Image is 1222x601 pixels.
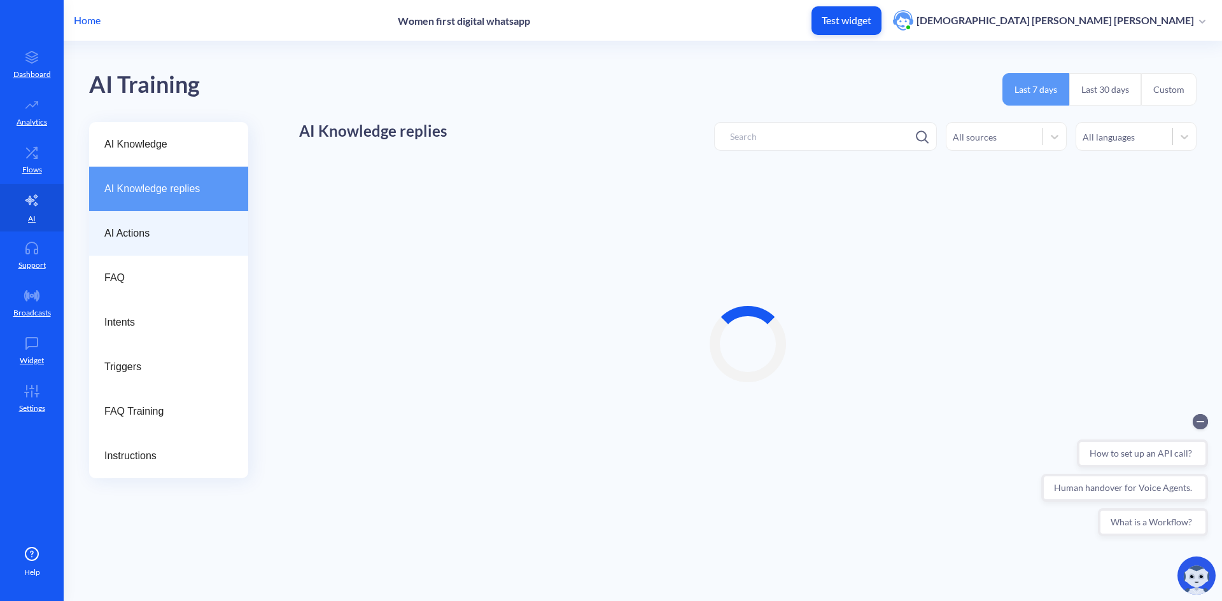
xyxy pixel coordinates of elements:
span: FAQ [104,270,223,286]
input: Search [714,122,937,151]
p: Women first digital whatsapp [398,15,530,27]
a: AI Knowledge replies [89,167,248,211]
a: Intents [89,300,248,345]
div: Successful AI replies: 0 [299,522,1197,537]
p: Home [74,13,101,28]
button: What is a Workflow? [61,102,171,130]
span: Triggers [104,359,223,375]
div: AI Training [89,67,200,103]
span: AI Knowledge replies [104,181,223,197]
a: FAQ [89,256,248,300]
p: Support [18,259,46,271]
p: Test widget [822,14,871,27]
button: Last 7 days [1002,73,1069,106]
button: user photo[DEMOGRAPHIC_DATA] [PERSON_NAME] [PERSON_NAME] [887,9,1212,32]
p: Flows [22,164,42,176]
a: AI Actions [89,211,248,256]
button: Test widget [811,6,881,35]
div: All languages [1083,130,1135,143]
a: Instructions [89,434,248,478]
p: Broadcasts [13,307,51,319]
span: Instructions [104,448,223,464]
img: copilot-icon.svg [1177,556,1216,595]
img: user photo [893,10,913,31]
button: Last 30 days [1069,73,1141,106]
p: Settings [19,403,45,414]
span: Help [24,567,40,578]
div: All sources [953,130,997,143]
button: Collapse conversation starters [156,8,171,23]
p: Analytics [17,116,47,128]
span: FAQ Training [104,404,223,419]
span: Intents [104,315,223,330]
h1: AI Knowledge replies [299,122,447,141]
p: Dashboard [13,69,51,80]
span: AI Actions [104,226,223,241]
span: AI Knowledge [104,137,223,152]
p: [DEMOGRAPHIC_DATA] [PERSON_NAME] [PERSON_NAME] [916,13,1194,27]
a: FAQ Training [89,389,248,434]
button: Human handover for Voice Agents. [4,67,171,95]
button: Custom [1141,73,1197,106]
a: Triggers [89,345,248,389]
p: AI [28,213,36,225]
a: AI Knowledge [89,122,248,167]
button: How to set up an API call? [40,33,171,61]
p: Widget [20,355,44,366]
